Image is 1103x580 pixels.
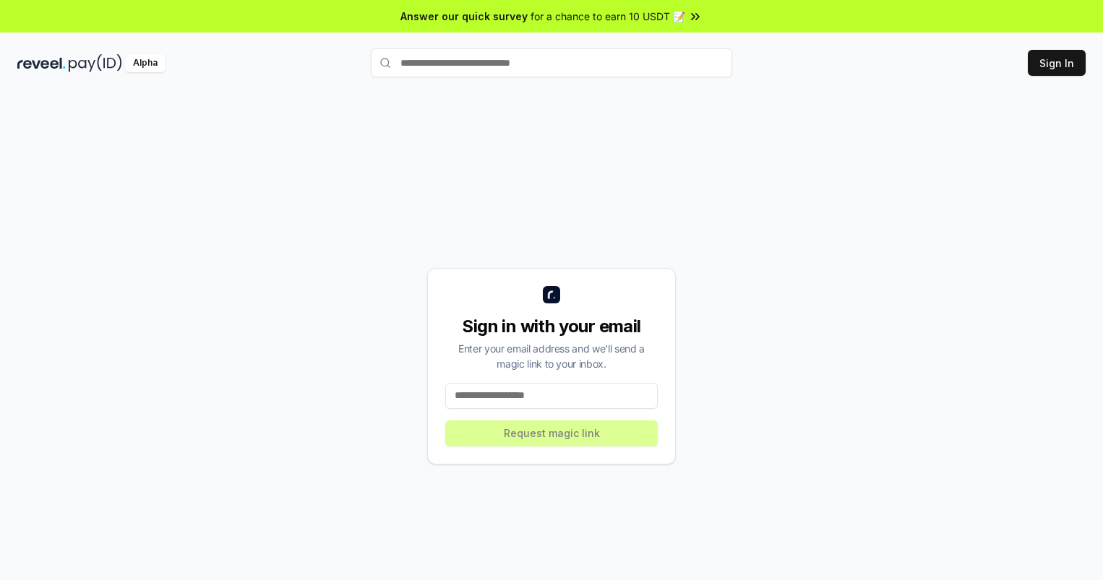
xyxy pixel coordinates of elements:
img: reveel_dark [17,54,66,72]
img: pay_id [69,54,122,72]
div: Enter your email address and we’ll send a magic link to your inbox. [445,341,658,371]
span: Answer our quick survey [400,9,528,24]
img: logo_small [543,286,560,303]
div: Sign in with your email [445,315,658,338]
div: Alpha [125,54,166,72]
button: Sign In [1028,50,1086,76]
span: for a chance to earn 10 USDT 📝 [531,9,685,24]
